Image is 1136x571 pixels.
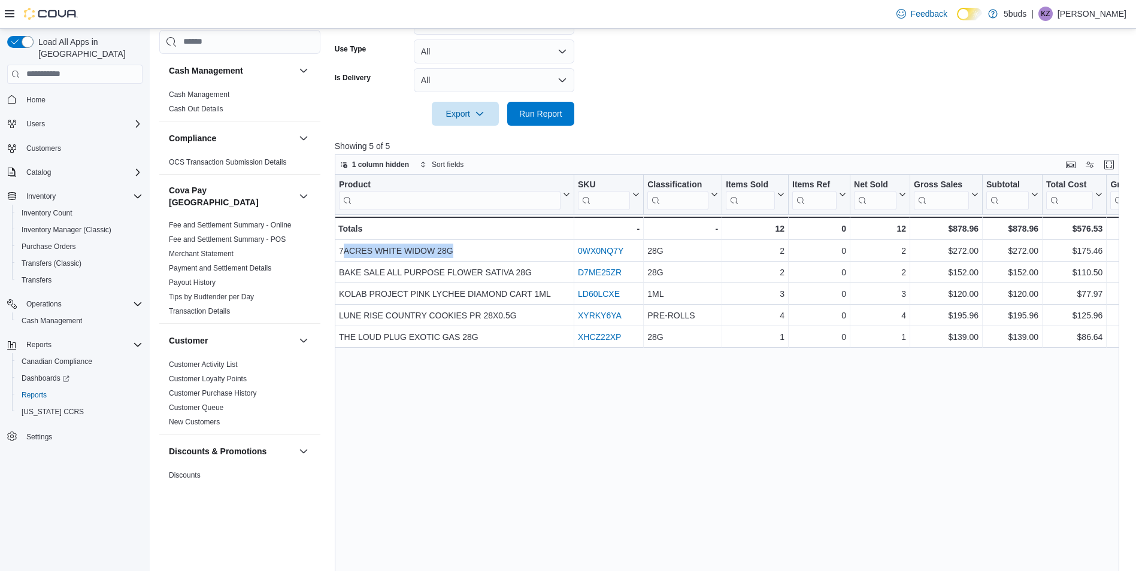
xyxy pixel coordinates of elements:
div: $878.96 [914,221,979,236]
div: 0 [792,330,846,344]
span: Catalog [26,168,51,177]
div: 12 [726,221,784,236]
a: Purchase Orders [17,239,81,254]
button: Gross Sales [914,179,979,209]
h3: Discounts & Promotions [169,445,266,457]
a: Inventory Count [17,206,77,220]
div: KOLAB PROJECT PINK LYCHEE DIAMOND CART 1ML [339,287,570,301]
div: Total Cost [1046,179,1093,190]
span: Customers [22,141,143,156]
div: $152.00 [914,265,979,280]
button: Users [2,116,147,132]
h3: Cova Pay [GEOGRAPHIC_DATA] [169,184,294,208]
img: Cova [24,8,78,20]
button: Items Ref [792,179,846,209]
div: 28G [647,265,718,280]
div: $175.46 [1046,244,1102,258]
span: Customer Activity List [169,360,238,369]
div: Classification [647,179,708,190]
a: Customer Queue [169,403,223,412]
a: Payment and Settlement Details [169,264,271,272]
h3: Compliance [169,132,216,144]
div: 2 [726,244,784,258]
div: Subtotal [986,179,1029,190]
div: BAKE SALE ALL PURPOSE FLOWER SATIVA 28G [339,265,570,280]
span: OCS Transaction Submission Details [169,157,287,167]
div: $120.00 [914,287,979,301]
button: Discounts & Promotions [169,445,294,457]
span: Transfers [17,273,143,287]
button: Inventory [2,188,147,205]
button: Users [22,117,50,131]
button: Subtotal [986,179,1038,209]
span: Customers [26,144,61,153]
h3: Cash Management [169,65,243,77]
span: Purchase Orders [22,242,76,251]
a: New Customers [169,418,220,426]
p: 5buds [1004,7,1026,21]
div: Totals [338,221,570,236]
div: $125.96 [1046,308,1102,323]
div: 1 [726,330,784,344]
div: $77.97 [1046,287,1102,301]
button: Reports [22,338,56,352]
div: 2 [854,244,906,258]
span: Customer Loyalty Points [169,374,247,384]
div: Customer [159,357,320,434]
button: Customers [2,139,147,157]
span: Discounts [169,470,201,480]
button: Reports [12,387,147,403]
span: Fee and Settlement Summary - Online [169,220,292,230]
button: Cash Management [12,312,147,329]
span: Transfers (Classic) [22,259,81,268]
span: Tips by Budtender per Day [169,292,254,302]
div: Cova Pay [GEOGRAPHIC_DATA] [159,218,320,323]
span: Settings [22,429,143,444]
div: $139.00 [914,330,979,344]
div: $139.00 [986,330,1038,344]
div: Net Sold [854,179,896,209]
button: Customer [169,335,294,347]
a: Fee and Settlement Summary - Online [169,221,292,229]
div: - [578,221,640,236]
a: Dashboards [17,371,74,385]
button: Customer [296,333,311,348]
button: Keyboard shortcuts [1064,157,1078,172]
div: 2 [726,265,784,280]
span: Cash Management [17,314,143,328]
span: 1 column hidden [352,160,409,169]
button: All [414,40,574,63]
div: 0 [792,308,846,323]
button: Operations [2,296,147,312]
a: OCS Transaction Submission Details [169,158,287,166]
span: Users [22,117,143,131]
div: Total Cost [1046,179,1093,209]
button: Home [2,91,147,108]
button: Export [432,102,499,126]
div: Compliance [159,155,320,174]
div: $195.96 [914,308,979,323]
button: Run Report [507,102,574,126]
div: $110.50 [1046,265,1102,280]
span: Feedback [911,8,947,20]
button: Purchase Orders [12,238,147,255]
button: Classification [647,179,718,209]
div: 0 [792,221,846,236]
div: THE LOUD PLUG EXOTIC GAS 28G [339,330,570,344]
div: Cash Management [159,87,320,121]
span: Inventory [22,189,143,204]
div: 2 [854,265,906,280]
input: Dark Mode [957,8,982,20]
span: Canadian Compliance [22,357,92,366]
a: Home [22,93,50,107]
button: Catalog [2,164,147,181]
span: Transaction Details [169,306,230,316]
a: Payout History [169,278,216,287]
p: [PERSON_NAME] [1058,7,1126,21]
span: Payment and Settlement Details [169,263,271,273]
a: [US_STATE] CCRS [17,405,89,419]
div: 28G [647,330,718,344]
div: 0 [792,265,846,280]
span: New Customers [169,417,220,427]
button: Product [339,179,570,209]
